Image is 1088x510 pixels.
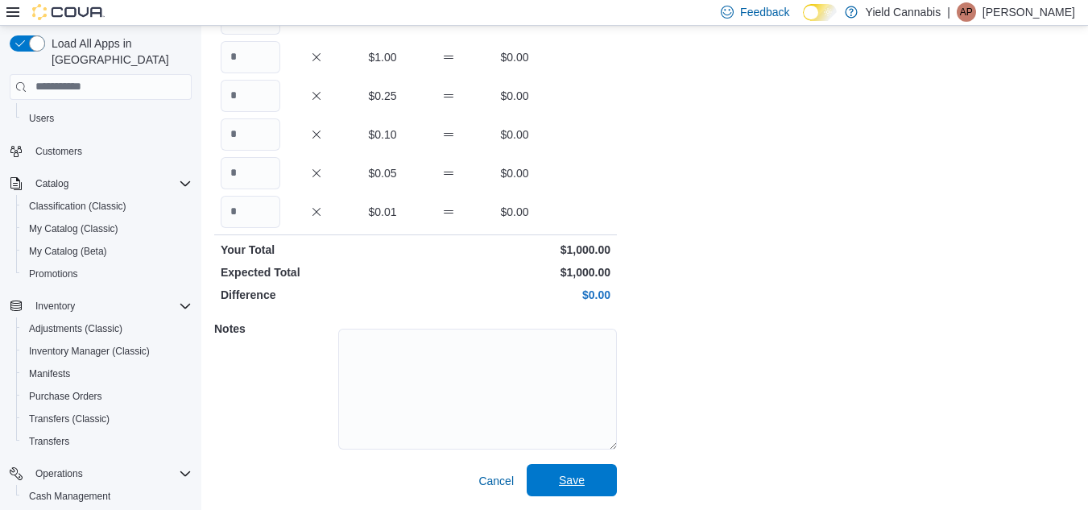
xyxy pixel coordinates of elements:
span: Transfers (Classic) [23,409,192,429]
button: Classification (Classic) [16,195,198,218]
p: $0.00 [485,165,544,181]
button: My Catalog (Classic) [16,218,198,240]
input: Quantity [221,80,280,112]
p: | [947,2,950,22]
div: Alex Pak [957,2,976,22]
input: Quantity [221,118,280,151]
button: Transfers (Classic) [16,408,198,430]
a: Customers [29,142,89,161]
span: Promotions [29,267,78,280]
button: My Catalog (Beta) [16,240,198,263]
p: $0.10 [353,126,412,143]
button: Catalog [3,172,198,195]
span: Load All Apps in [GEOGRAPHIC_DATA] [45,35,192,68]
a: Adjustments (Classic) [23,319,129,338]
span: Manifests [29,367,70,380]
span: Operations [29,464,192,483]
span: Cancel [478,473,514,489]
p: [PERSON_NAME] [983,2,1075,22]
span: Catalog [35,177,68,190]
input: Quantity [221,157,280,189]
button: Save [527,464,617,496]
span: Classification (Classic) [23,197,192,216]
a: Cash Management [23,487,117,506]
button: Customers [3,139,198,163]
span: My Catalog (Classic) [23,219,192,238]
p: Yield Cannabis [866,2,941,22]
span: My Catalog (Beta) [23,242,192,261]
a: Transfers [23,432,76,451]
a: My Catalog (Classic) [23,219,125,238]
p: $1,000.00 [419,242,610,258]
span: Classification (Classic) [29,200,126,213]
button: Promotions [16,263,198,285]
span: Feedback [740,4,789,20]
a: Manifests [23,364,77,384]
p: $0.00 [485,88,544,104]
span: Manifests [23,364,192,384]
p: $0.05 [353,165,412,181]
p: $0.00 [485,204,544,220]
p: $0.25 [353,88,412,104]
span: Purchase Orders [23,387,192,406]
span: Cash Management [23,487,192,506]
p: Expected Total [221,264,412,280]
span: Customers [35,145,82,158]
p: Your Total [221,242,412,258]
input: Quantity [221,41,280,73]
button: Cash Management [16,485,198,508]
span: Promotions [23,264,192,284]
button: Catalog [29,174,75,193]
p: $0.01 [353,204,412,220]
a: Classification (Classic) [23,197,133,216]
span: Save [559,472,585,488]
button: Inventory Manager (Classic) [16,340,198,363]
p: $0.00 [419,287,610,303]
button: Transfers [16,430,198,453]
button: Purchase Orders [16,385,198,408]
button: Operations [3,462,198,485]
span: Transfers [29,435,69,448]
button: Inventory [3,295,198,317]
p: $1.00 [353,49,412,65]
button: Adjustments (Classic) [16,317,198,340]
span: AP [960,2,973,22]
span: Inventory [35,300,75,313]
a: Users [23,109,60,128]
input: Quantity [221,196,280,228]
span: Dark Mode [803,21,804,22]
span: My Catalog (Classic) [29,222,118,235]
img: Cova [32,4,105,20]
span: Customers [29,141,192,161]
span: My Catalog (Beta) [29,245,107,258]
span: Adjustments (Classic) [23,319,192,338]
p: Difference [221,287,412,303]
span: Inventory [29,296,192,316]
button: Operations [29,464,89,483]
span: Users [29,112,54,125]
button: Users [16,107,198,130]
span: Users [23,109,192,128]
span: Cash Management [29,490,110,503]
p: $0.00 [485,49,544,65]
a: My Catalog (Beta) [23,242,114,261]
h5: Notes [214,313,335,345]
span: Purchase Orders [29,390,102,403]
a: Inventory Manager (Classic) [23,342,156,361]
a: Promotions [23,264,85,284]
span: Operations [35,467,83,480]
span: Inventory Manager (Classic) [29,345,150,358]
input: Dark Mode [803,4,837,21]
span: Transfers (Classic) [29,413,110,425]
button: Cancel [472,465,520,497]
span: Catalog [29,174,192,193]
p: $0.00 [485,126,544,143]
button: Inventory [29,296,81,316]
span: Transfers [23,432,192,451]
button: Manifests [16,363,198,385]
span: Adjustments (Classic) [29,322,122,335]
span: Inventory Manager (Classic) [23,342,192,361]
p: $1,000.00 [419,264,610,280]
a: Purchase Orders [23,387,109,406]
a: Transfers (Classic) [23,409,116,429]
